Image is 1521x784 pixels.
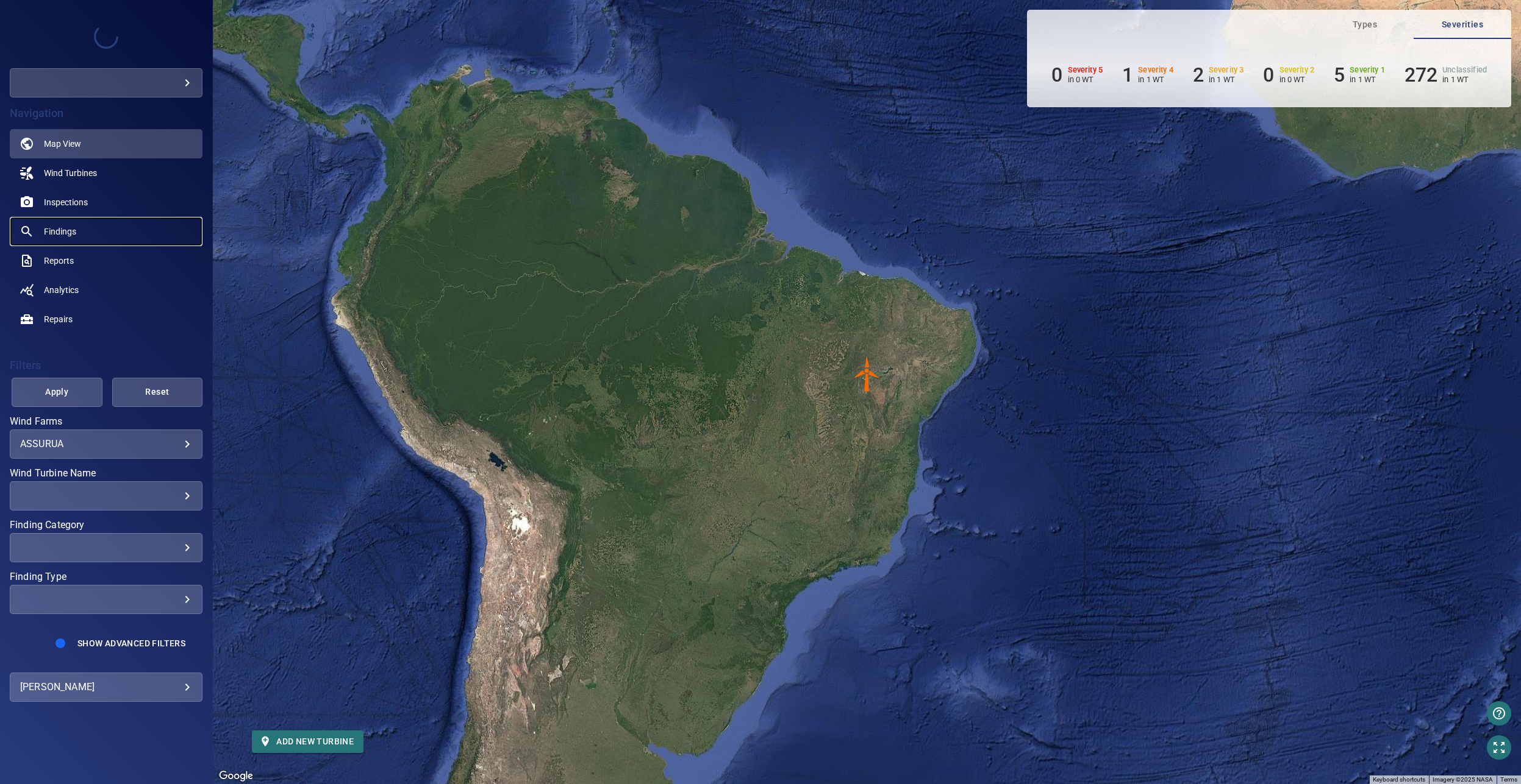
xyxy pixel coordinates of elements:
[10,468,202,478] label: Wind Turbine Name
[216,768,256,784] a: Open this area in Google Maps (opens a new window)
[1051,63,1062,87] h6: 0
[10,217,202,246] a: findings noActive
[1500,776,1517,783] a: Terms (opens in new tab)
[44,225,76,238] span: Findings
[1405,63,1437,87] h6: 272
[10,129,202,158] a: map active
[1323,17,1406,32] span: Types
[1373,775,1425,784] button: Keyboard shortcuts
[1263,63,1274,87] h6: 0
[44,167,97,179] span: Wind Turbines
[1193,63,1244,87] li: Severity 3
[27,384,87,400] span: Apply
[1209,66,1244,74] h6: Severity 3
[127,384,188,400] span: Reset
[44,313,73,325] span: Repairs
[1122,63,1133,87] h6: 1
[849,356,886,392] gmp-advanced-marker: A-IV-04
[1138,75,1173,84] p: in 1 WT
[1442,66,1487,74] h6: Unclassified
[10,158,202,188] a: windturbines noActive
[216,768,256,784] img: Google
[10,275,202,305] a: analytics noActive
[1350,66,1385,74] h6: Severity 1
[1279,66,1315,74] h6: Severity 2
[1405,63,1487,87] li: Severity Unclassified
[1209,75,1244,84] p: in 1 WT
[12,378,102,407] button: Apply
[10,305,202,334] a: repairs noActive
[1433,776,1493,783] span: Imagery ©2025 NASA
[70,634,193,653] button: Show Advanced Filters
[10,188,202,217] a: inspections noActive
[10,68,202,97] div: testcompanychris
[10,417,202,426] label: Wind Farms
[1068,66,1103,74] h6: Severity 5
[10,359,202,372] h4: Filters
[10,107,202,119] h4: Navigation
[1350,75,1385,84] p: in 1 WT
[44,255,74,267] span: Reports
[1068,75,1103,84] p: in 0 WT
[44,196,88,208] span: Inspections
[10,572,202,582] label: Finding Type
[10,520,202,530] label: Finding Category
[1138,66,1173,74] h6: Severity 4
[1193,63,1204,87] h6: 2
[1279,75,1315,84] p: in 0 WT
[20,677,192,697] div: [PERSON_NAME]
[77,638,185,648] span: Show Advanced Filters
[112,378,203,407] button: Reset
[1421,17,1504,32] span: Severities
[44,138,81,150] span: Map View
[10,481,202,510] div: Wind Turbine Name
[10,585,202,614] div: Finding Type
[1051,63,1103,87] li: Severity 5
[1334,63,1345,87] h6: 5
[252,730,363,753] button: Add new turbine
[1122,63,1173,87] li: Severity 4
[10,429,202,459] div: Wind Farms
[849,356,886,392] img: windFarmIconCat4.svg
[1442,75,1487,84] p: in 1 WT
[262,734,354,749] span: Add new turbine
[10,533,202,562] div: Finding Category
[1263,63,1314,87] li: Severity 2
[10,246,202,275] a: reports noActive
[44,284,79,296] span: Analytics
[20,438,192,450] div: ASSURUA
[1334,63,1385,87] li: Severity 1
